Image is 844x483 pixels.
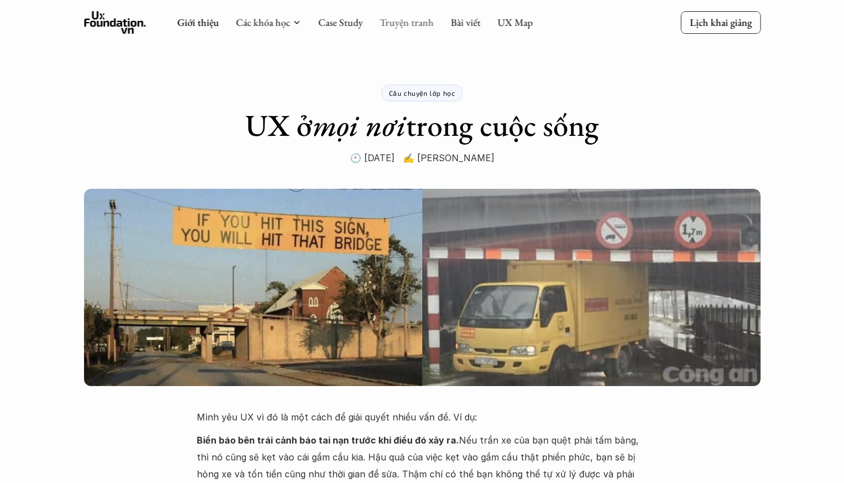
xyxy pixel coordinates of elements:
[177,16,219,29] a: Giới thiệu
[379,16,434,29] a: Truyện tranh
[450,16,480,29] a: Bài viết
[389,89,456,97] p: Câu chuyện lớp học
[680,11,761,33] a: Lịch khai giảng
[236,16,290,29] a: Các khóa học
[497,16,533,29] a: UX Map
[312,105,406,145] em: mọi nơi
[318,16,363,29] a: Case Study
[197,435,459,446] strong: Biển báo bên trái cảnh báo tai nạn trước khi điều đó xảy ra.
[197,409,648,426] p: Mình yêu UX vì đó là một cách để giải quyết nhiều vấn đề. Ví dụ:
[690,16,752,29] p: Lịch khai giảng
[245,107,599,144] h1: UX ở trong cuộc sống
[350,149,494,166] p: 🕙 [DATE] ✍️ [PERSON_NAME]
